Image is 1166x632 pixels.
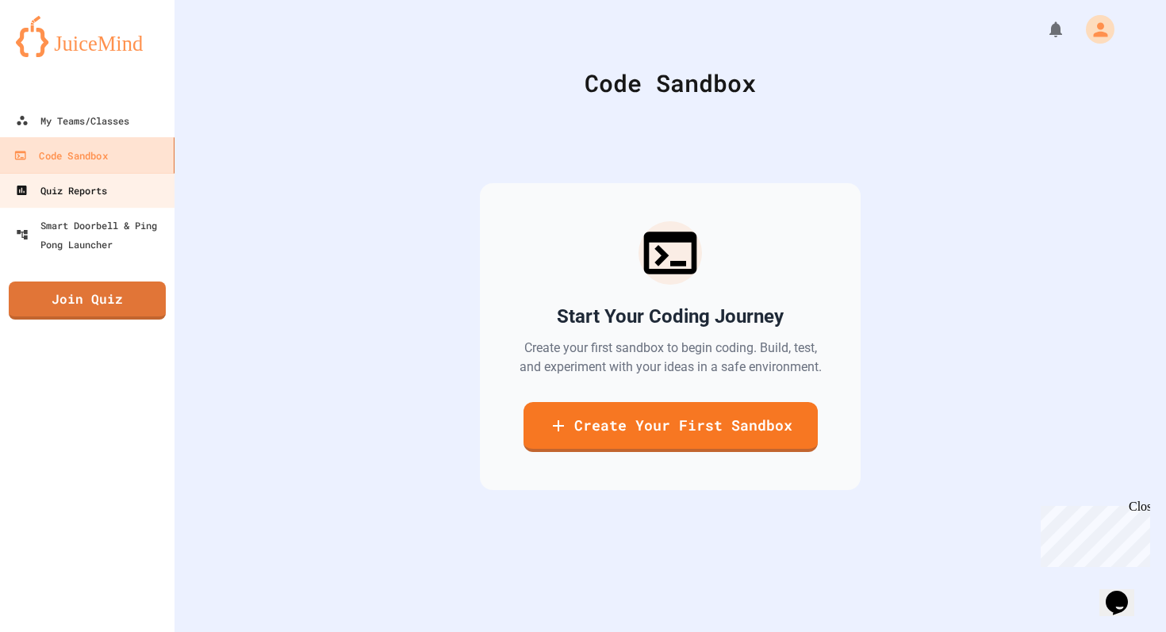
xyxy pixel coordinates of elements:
div: My Teams/Classes [16,111,129,130]
h2: Start Your Coding Journey [557,304,784,329]
div: Code Sandbox [13,146,107,166]
iframe: chat widget [1034,500,1150,567]
div: Chat with us now!Close [6,6,109,101]
div: My Account [1069,11,1118,48]
iframe: chat widget [1099,569,1150,616]
p: Create your first sandbox to begin coding. Build, test, and experiment with your ideas in a safe ... [518,339,823,377]
a: Create Your First Sandbox [524,402,818,452]
img: logo-orange.svg [16,16,159,57]
div: Quiz Reports [15,181,107,200]
div: Code Sandbox [214,65,1126,101]
a: Join Quiz [9,282,166,320]
div: Smart Doorbell & Ping Pong Launcher [16,216,168,254]
div: My Notifications [1017,16,1069,43]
